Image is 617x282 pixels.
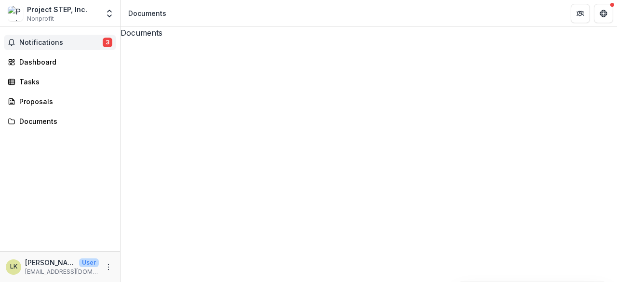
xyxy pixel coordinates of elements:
[121,27,617,39] h3: Documents
[27,4,87,14] div: Project STEP, Inc.
[594,4,613,23] button: Get Help
[4,74,116,90] a: Tasks
[27,14,54,23] span: Nonprofit
[19,96,108,107] div: Proposals
[10,264,17,270] div: Leigh Kelter
[19,77,108,87] div: Tasks
[103,38,112,47] span: 3
[25,268,99,276] p: [EMAIL_ADDRESS][DOMAIN_NAME]
[19,39,103,47] span: Notifications
[103,4,116,23] button: Open entity switcher
[4,113,116,129] a: Documents
[19,57,108,67] div: Dashboard
[79,258,99,267] p: User
[571,4,590,23] button: Partners
[4,54,116,70] a: Dashboard
[19,116,108,126] div: Documents
[103,261,114,273] button: More
[4,94,116,109] a: Proposals
[124,6,170,20] nav: breadcrumb
[25,257,75,268] p: [PERSON_NAME]
[128,8,166,18] div: Documents
[4,35,116,50] button: Notifications3
[8,6,23,21] img: Project STEP, Inc.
